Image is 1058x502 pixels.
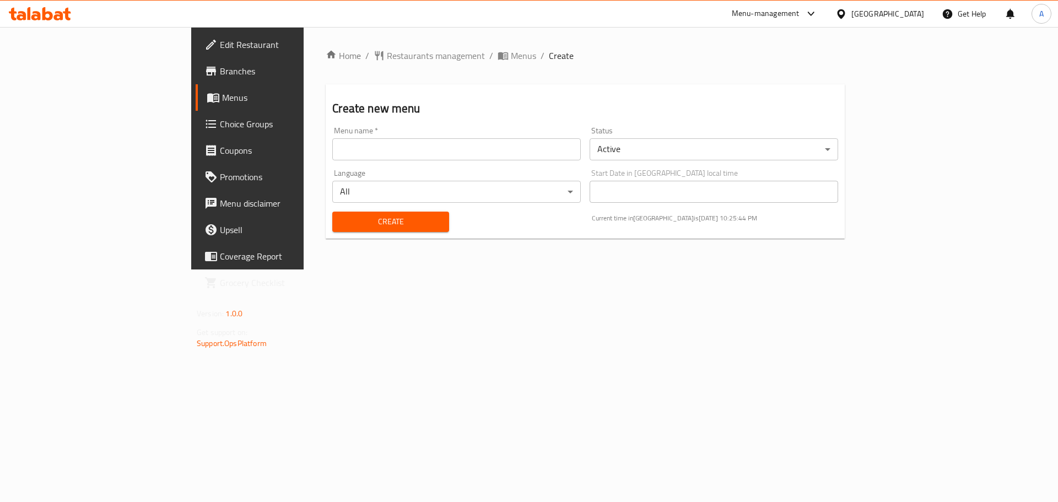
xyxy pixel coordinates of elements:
div: All [332,181,581,203]
span: Choice Groups [220,117,359,131]
span: Version: [197,306,224,321]
a: Menus [196,84,368,111]
p: Current time in [GEOGRAPHIC_DATA] is [DATE] 10:25:44 PM [592,213,838,223]
span: Create [549,49,574,62]
div: Menu-management [732,7,800,20]
span: Menu disclaimer [220,197,359,210]
button: Create [332,212,449,232]
span: Coverage Report [220,250,359,263]
span: Upsell [220,223,359,236]
h2: Create new menu [332,100,838,117]
a: Restaurants management [374,49,485,62]
span: Create [341,215,440,229]
a: Coverage Report [196,243,368,269]
a: Coupons [196,137,368,164]
li: / [541,49,544,62]
div: Active [590,138,838,160]
a: Upsell [196,217,368,243]
span: Menus [511,49,536,62]
a: Branches [196,58,368,84]
li: / [489,49,493,62]
span: Get support on: [197,325,247,339]
a: Menus [498,49,536,62]
a: Edit Restaurant [196,31,368,58]
span: Coupons [220,144,359,157]
span: 1.0.0 [225,306,242,321]
input: Please enter Menu name [332,138,581,160]
a: Menu disclaimer [196,190,368,217]
a: Support.OpsPlatform [197,336,267,350]
div: [GEOGRAPHIC_DATA] [851,8,924,20]
span: Menus [222,91,359,104]
span: Restaurants management [387,49,485,62]
a: Grocery Checklist [196,269,368,296]
span: A [1039,8,1044,20]
a: Promotions [196,164,368,190]
span: Branches [220,64,359,78]
span: Grocery Checklist [220,276,359,289]
nav: breadcrumb [326,49,845,62]
a: Choice Groups [196,111,368,137]
span: Promotions [220,170,359,183]
span: Edit Restaurant [220,38,359,51]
